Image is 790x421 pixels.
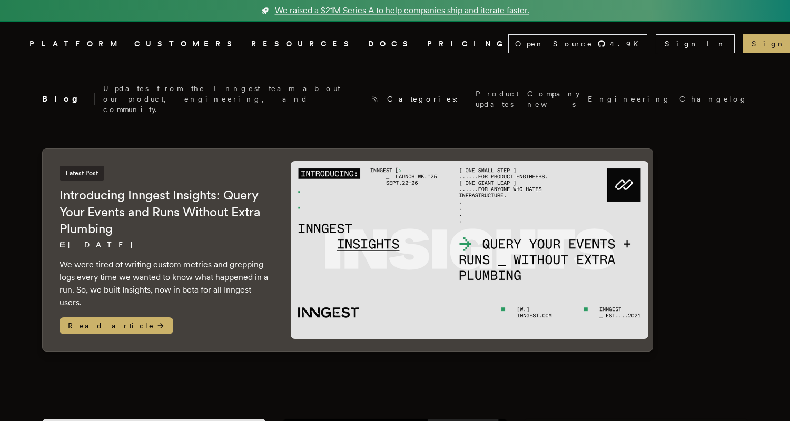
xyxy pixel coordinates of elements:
a: Sign In [656,34,735,53]
span: Categories: [387,94,467,104]
button: PLATFORM [29,37,122,51]
a: Company news [527,88,579,109]
a: Latest PostIntroducing Inngest Insights: Query Your Events and Runs Without Extra Plumbing[DATE] ... [42,148,653,352]
h2: Blog [42,93,95,105]
span: Read article [60,317,173,334]
a: CUSTOMERS [134,37,239,51]
a: PRICING [427,37,508,51]
p: Updates from the Inngest team about our product, engineering, and community. [103,83,363,115]
span: 4.9 K [610,38,645,49]
span: We raised a $21M Series A to help companies ship and iterate faster. [275,4,529,17]
a: DOCS [368,37,414,51]
p: [DATE] [60,239,270,250]
p: We were tired of writing custom metrics and grepping logs every time we wanted to know what happe... [60,258,270,309]
h2: Introducing Inngest Insights: Query Your Events and Runs Without Extra Plumbing [60,187,270,237]
a: Product updates [476,88,519,109]
img: Featured image for Introducing Inngest Insights: Query Your Events and Runs Without Extra Plumbin... [291,161,648,339]
span: Latest Post [60,166,104,181]
a: Changelog [679,94,748,104]
span: Open Source [515,38,593,49]
a: Engineering [588,94,671,104]
button: RESOURCES [251,37,355,51]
